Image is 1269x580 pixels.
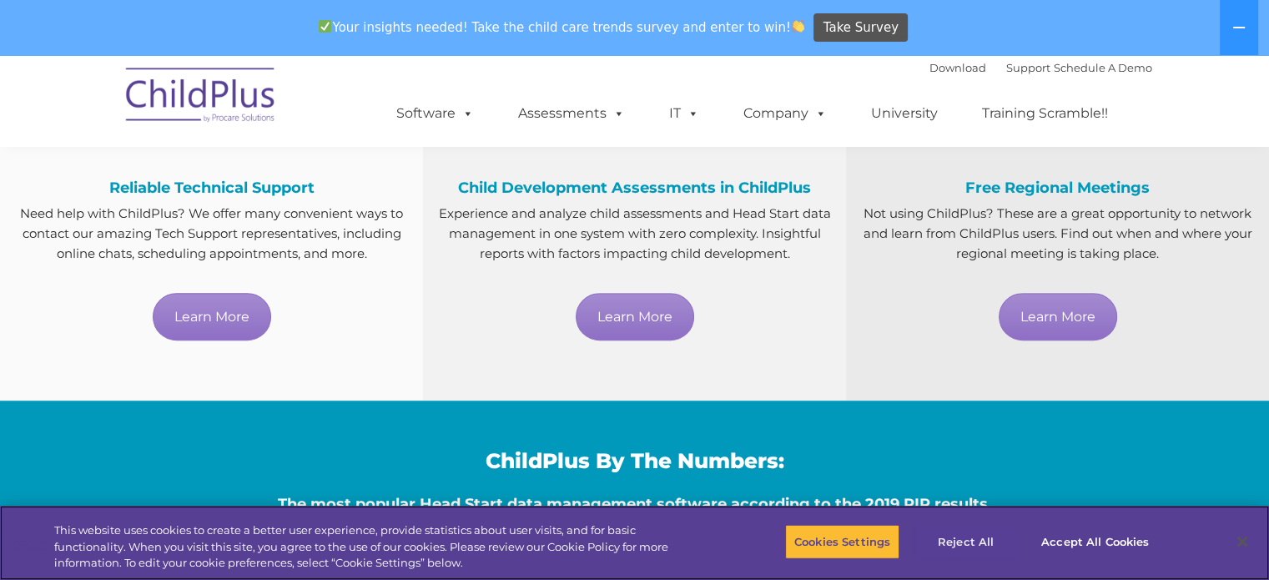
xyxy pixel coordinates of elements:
a: Training Scramble!! [965,97,1125,130]
a: Learn More [153,293,271,340]
span: Reliable Technical Support [109,179,315,197]
a: Schedule A Demo [1054,61,1152,74]
span: ChildPlus By The Numbers: [486,448,784,473]
a: University [854,97,954,130]
button: Accept All Cookies [1032,524,1158,559]
a: Learn More [999,293,1117,340]
a: Assessments [501,97,642,130]
button: Close [1224,523,1261,560]
p: Experience and analyze child assessments and Head Start data management in one system with zero c... [436,204,833,264]
span: The most popular Head Start data management software according to the 2019 PIR results. [278,495,992,513]
a: Software [380,97,491,130]
a: IT [652,97,716,130]
a: Learn More [576,293,694,340]
img: 👏 [792,20,804,33]
span: Child Development Assessments in ChildPlus [458,179,811,197]
font: | [929,61,1152,74]
div: This website uses cookies to create a better user experience, provide statistics about user visit... [54,522,698,572]
a: Take Survey [813,13,908,43]
span: Free Regional Meetings [965,179,1150,197]
a: Download [929,61,986,74]
button: Reject All [914,524,1018,559]
button: Cookies Settings [785,524,899,559]
span: Take Survey [823,13,899,43]
a: Company [727,97,843,130]
a: Support [1006,61,1050,74]
p: Need help with ChildPlus? We offer many convenient ways to contact our amazing Tech Support repre... [13,204,410,264]
span: Your insights needed! Take the child care trends survey and enter to win! [312,11,812,43]
p: Not using ChildPlus? These are a great opportunity to network and learn from ChildPlus users. Fin... [859,204,1256,264]
img: ChildPlus by Procare Solutions [118,56,285,139]
img: ✅ [319,20,331,33]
